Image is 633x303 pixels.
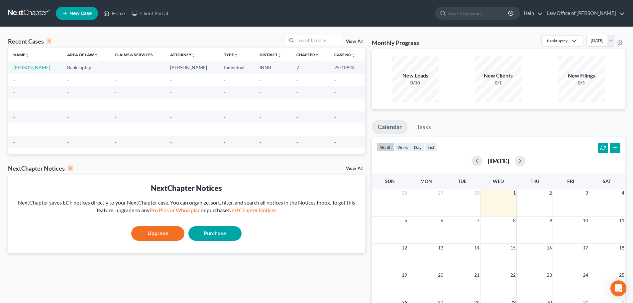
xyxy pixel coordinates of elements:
span: 12 [401,244,408,252]
span: - [334,127,336,132]
span: - [170,89,172,95]
a: Client Portal [128,7,171,19]
span: - [296,127,298,132]
span: 7 [476,217,480,225]
div: New Leads [392,72,439,79]
span: - [170,127,172,132]
span: Sat [603,178,611,184]
span: 18 [618,244,625,252]
a: View All [346,39,363,44]
a: NextChapter Notices [228,207,276,213]
i: unfold_more [94,53,98,57]
span: - [260,89,261,95]
div: Recent Cases [8,37,52,45]
span: 5 [404,217,408,225]
span: 21 [474,271,480,279]
span: - [296,89,298,95]
span: 15 [510,244,516,252]
span: 22 [510,271,516,279]
i: unfold_more [25,53,29,57]
span: - [13,102,15,107]
span: 14 [474,244,480,252]
span: - [115,114,116,120]
span: - [67,102,69,107]
td: 7 [291,61,329,74]
span: - [67,114,69,120]
span: - [224,102,226,107]
span: 25 [618,271,625,279]
td: Individual [219,61,254,74]
span: - [115,139,116,145]
span: 2 [549,189,553,197]
span: 23 [546,271,553,279]
div: 0/5 [558,79,605,86]
span: Sun [385,178,395,184]
span: 29 [437,189,444,197]
span: - [170,139,172,145]
span: - [334,89,336,95]
span: - [115,127,116,132]
span: - [334,114,336,120]
span: - [296,139,298,145]
span: - [224,77,226,83]
span: 4 [621,189,625,197]
div: Bankruptcy [547,38,568,44]
span: 30 [474,189,480,197]
span: - [224,89,226,95]
div: NextChapter Notices [8,164,73,172]
i: unfold_more [234,53,238,57]
span: - [296,77,298,83]
span: - [260,114,261,120]
span: 17 [582,244,589,252]
span: 19 [401,271,408,279]
a: Nameunfold_more [13,52,29,57]
span: - [260,127,261,132]
div: 0/1 [475,79,522,86]
a: Districtunfold_more [260,52,281,57]
h2: [DATE] [487,157,509,164]
a: Calendar [372,120,408,134]
div: New Clients [475,72,522,79]
th: Claims & Services [109,48,165,61]
span: 16 [546,244,553,252]
a: Upgrade [131,226,184,241]
span: 10 [582,217,589,225]
span: - [224,114,226,120]
a: Law Office of [PERSON_NAME] [543,7,625,19]
i: unfold_more [277,53,281,57]
div: 0/10 [392,79,439,86]
input: Search by name... [448,7,509,19]
a: Help [520,7,543,19]
span: Mon [420,178,432,184]
span: - [170,102,172,107]
div: NextChapter Notices [13,183,360,193]
div: NextChapter saves ECF notices directly to your NextChapter case. You can organize, sort, filter, ... [13,199,360,214]
span: 28 [401,189,408,197]
h3: Monthly Progress [372,39,419,47]
span: - [13,77,15,83]
span: - [67,77,69,83]
span: - [115,102,116,107]
span: 13 [437,244,444,252]
span: - [224,139,226,145]
span: 8 [512,217,516,225]
a: [PERSON_NAME] [13,65,50,70]
a: Area of Lawunfold_more [67,52,98,57]
span: - [115,77,116,83]
span: - [67,127,69,132]
span: - [296,114,298,120]
div: Open Intercom Messenger [610,280,626,296]
td: 25-10943 [329,61,365,74]
a: View All [346,166,363,171]
a: Purchase [188,226,242,241]
i: unfold_more [352,53,356,57]
span: - [260,102,261,107]
span: - [170,77,172,83]
span: 1 [512,189,516,197]
span: - [334,139,336,145]
span: - [67,89,69,95]
span: 20 [437,271,444,279]
span: - [296,102,298,107]
span: 24 [582,271,589,279]
a: Chapterunfold_more [296,52,319,57]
